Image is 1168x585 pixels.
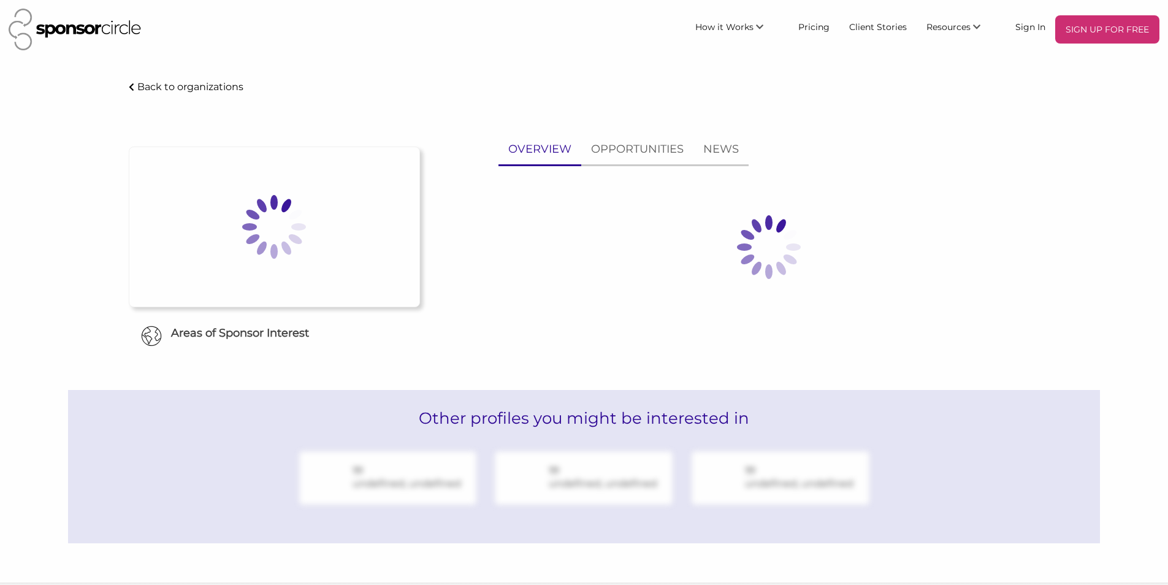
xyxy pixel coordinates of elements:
[703,140,739,158] p: NEWS
[508,140,571,158] p: OVERVIEW
[120,326,429,341] h6: Areas of Sponsor Interest
[141,326,162,346] img: Globe Icon
[1006,15,1055,37] a: Sign In
[926,21,971,32] span: Resources
[137,81,243,93] p: Back to organizations
[788,15,839,37] a: Pricing
[708,186,830,308] img: Loading spinner
[839,15,917,37] a: Client Stories
[213,166,335,288] img: Loading spinner
[68,390,1099,446] h2: Other profiles you might be interested in
[695,21,754,32] span: How it Works
[1060,20,1155,39] p: SIGN UP FOR FREE
[591,140,684,158] p: OPPORTUNITIES
[917,15,1006,44] li: Resources
[9,9,141,50] img: Sponsor Circle Logo
[685,15,788,44] li: How it Works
